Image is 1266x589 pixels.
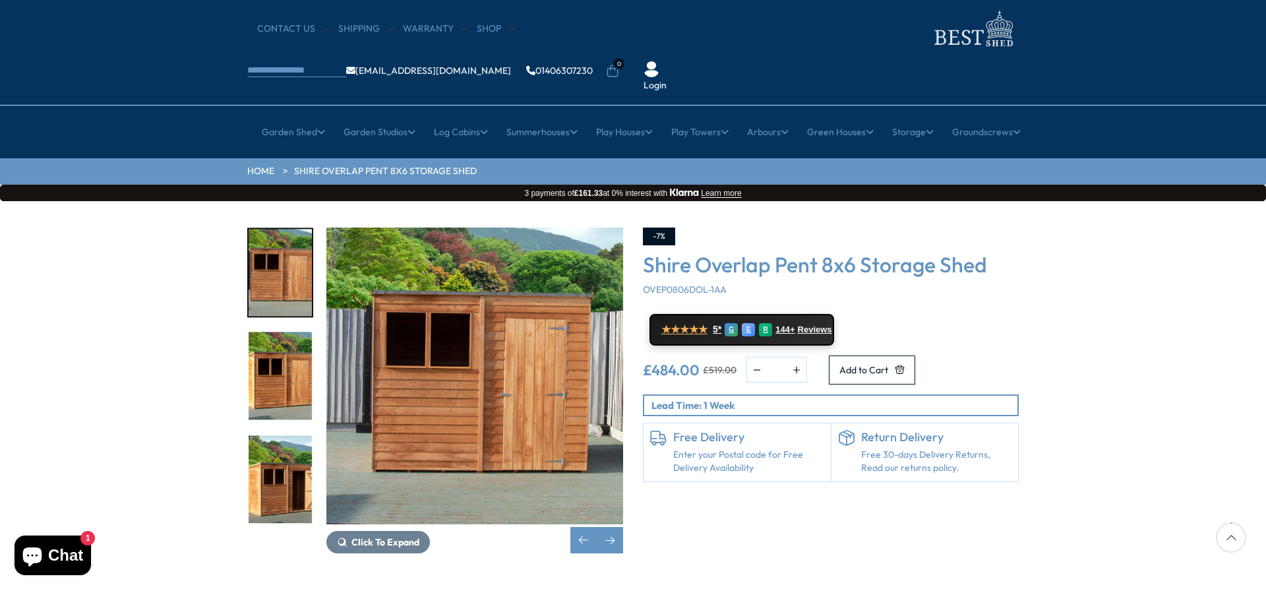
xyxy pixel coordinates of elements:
[643,228,675,245] div: -7%
[597,527,623,553] div: Next slide
[326,228,623,553] div: 5 / 9
[351,536,419,548] span: Click To Expand
[643,284,727,295] span: OVEP0806DOL-1AA
[596,115,653,148] a: Play Houses
[742,323,755,336] div: E
[434,115,488,148] a: Log Cabins
[477,22,514,36] a: Shop
[570,527,597,553] div: Previous slide
[526,66,593,75] a: 01406307230
[807,115,874,148] a: Green Houses
[262,115,325,148] a: Garden Shed
[829,356,915,385] button: Add to Cart
[403,22,467,36] a: Warranty
[247,165,274,178] a: HOME
[606,65,619,78] a: 0
[643,252,1019,277] h3: Shire Overlap Pent 8x6 Storage Shed
[671,115,729,148] a: Play Towers
[661,323,708,336] span: ★★★★★
[892,115,934,148] a: Storage
[506,115,578,148] a: Summerhouses
[643,363,700,377] ins: £484.00
[703,365,737,375] del: £519.00
[861,430,1012,445] h6: Return Delivery
[346,66,511,75] a: [EMAIL_ADDRESS][DOMAIN_NAME]
[747,115,789,148] a: Arbours
[249,332,312,420] img: DSC_0143_03e615a7-cc4f-4d07-8bf8-72a095ba66b9_200x200.jpg
[257,22,328,36] a: CONTACT US
[644,61,659,77] img: User Icon
[861,449,1012,474] p: Free 30-days Delivery Returns, Read our returns policy.
[673,449,824,474] a: Enter your Postal code for Free Delivery Availability
[249,229,312,317] img: DSC_0142_32dd0398-d4c5-4393-aa51-38cb9ad17a82_200x200.jpg
[759,323,772,336] div: R
[294,165,477,178] a: Shire Overlap Pent 8x6 Storage Shed
[798,325,832,335] span: Reviews
[247,331,313,421] div: 6 / 9
[649,314,834,346] a: ★★★★★ 5* G E R 144+ Reviews
[11,536,95,578] inbox-online-store-chat: Shopify online store chat
[249,435,312,523] img: DSC_0145_493297c9-36cd-4714-936f-36c4d46b7e3e_200x200.jpg
[839,365,888,375] span: Add to Cart
[338,22,393,36] a: Shipping
[725,323,738,336] div: G
[651,398,1017,412] p: Lead Time: 1 Week
[673,430,824,445] h6: Free Delivery
[247,228,313,318] div: 5 / 9
[344,115,415,148] a: Garden Studios
[247,434,313,524] div: 7 / 9
[326,228,623,524] img: Shire Overlap Pent 8x6 Storage Shed - Best Shed
[775,325,795,335] span: 144+
[326,531,430,553] button: Click To Expand
[952,115,1021,148] a: Groundscrews
[613,58,624,69] span: 0
[926,7,1019,50] img: logo
[644,79,667,92] a: Login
